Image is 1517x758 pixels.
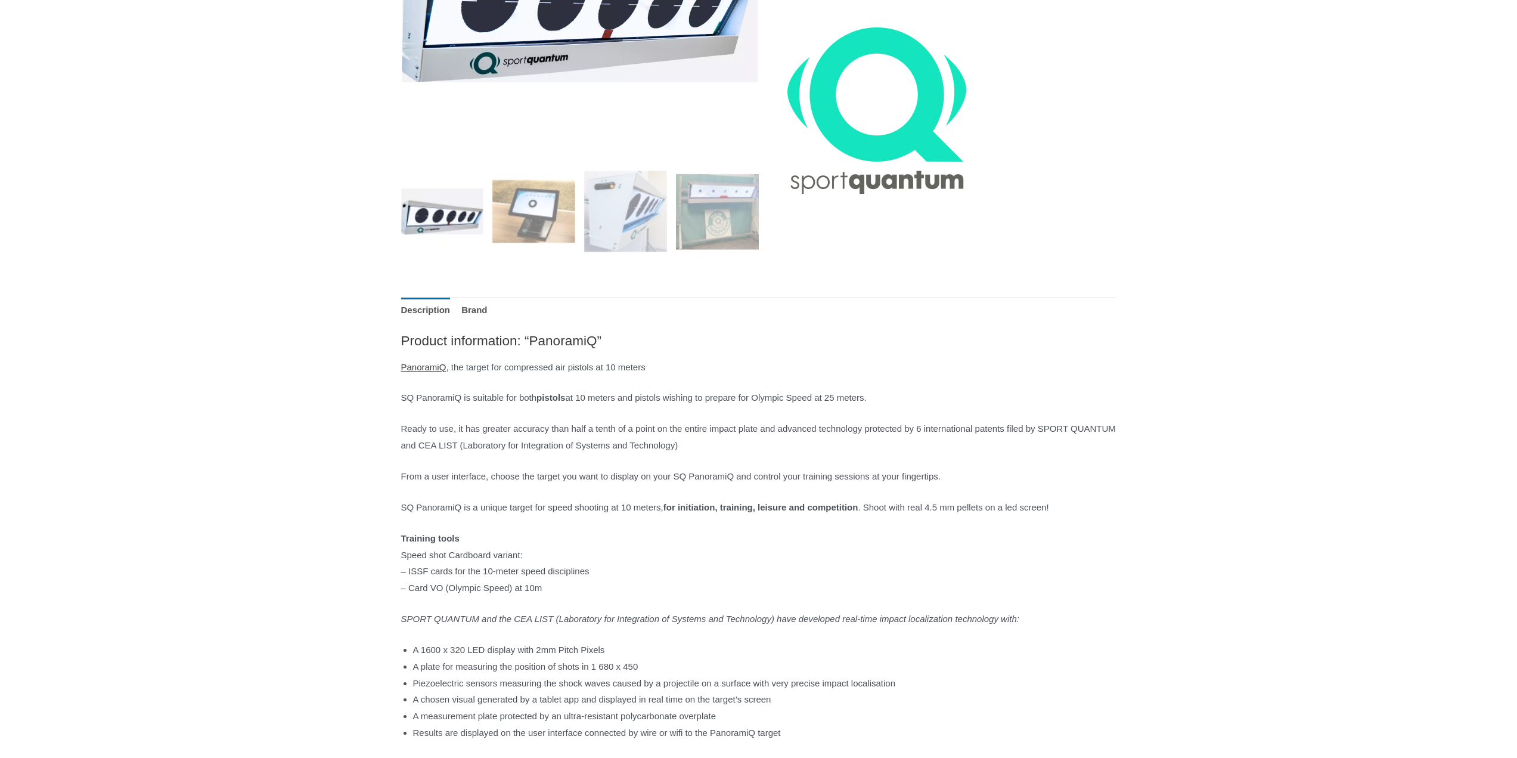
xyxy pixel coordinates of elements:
[401,362,446,372] a: PanoramiQ
[413,675,1116,692] li: Piezoelectric sensors measuring the shock waves caused by a projectile on a surface with very pre...
[676,170,759,253] img: SQ PanoramiQ
[401,420,1116,454] p: Ready to use, it has greater accuracy than half a tenth of a point on the entire impact plate and...
[413,708,1116,725] li: A measurement plate protected by an ultra-resistant polycarbonate overplate
[584,170,667,253] img: PanoramiQ - Image 3
[461,298,487,323] a: Brand
[413,725,1116,741] li: Results are displayed on the user interface connected by wire or wifi to the PanoramiQ target
[413,642,1116,658] li: A 1600 x 320 LED display with 2mm Pitch Pixels
[401,332,1116,349] h2: Product information: “PanoramiQ”
[787,4,1116,18] iframe: Customer reviews powered by Trustpilot
[787,27,966,194] a: SportQuantum
[401,468,1116,485] p: From a user interface, choose the target you want to display on your SQ PanoramiQ and control you...
[401,530,1116,596] p: Speed ​​shot Cardboard variant: – ISSF cards for the 10-meter speed disciplines – Card VO (Olympi...
[401,298,451,323] a: Description
[413,691,1116,708] li: A chosen visual generated by a tablet app and displayed in real time on the target’s screen
[401,170,484,253] img: PanoramiQ
[401,389,1116,406] p: SQ PanoramiQ is suitable for both at 10 meters and pistols wishing to prepare for Olympic Speed ​...
[401,533,460,543] strong: Training tools
[401,499,1116,516] p: SQ PanoramiQ is a unique target for speed shooting at 10 meters, . Shoot with real 4.5 mm pellets...
[492,170,575,253] img: PanoramiQ - Image 2
[401,359,1116,376] p: , the target for compressed air pistols at 10 meters
[536,392,565,403] strong: pistols
[401,614,1019,624] em: SPORT QUANTUM and the CEA LIST (Laboratory for Integration of Systems and Technology) have develo...
[413,658,1116,675] li: A plate for measuring the position of shots in 1 680 x 450
[663,502,858,512] strong: for initiation, training, leisure and competition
